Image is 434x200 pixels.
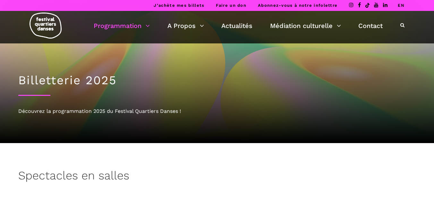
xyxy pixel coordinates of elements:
a: A Propos [167,20,204,31]
a: Actualités [221,20,252,31]
a: EN [398,3,404,8]
img: logo-fqd-med [30,13,62,39]
div: Découvrez la programmation 2025 du Festival Quartiers Danses ! [18,107,416,115]
a: Faire un don [216,3,246,8]
a: Abonnez-vous à notre infolettre [258,3,337,8]
a: Contact [358,20,383,31]
h3: Spectacles en salles [18,169,129,185]
a: J’achète mes billets [154,3,204,8]
a: Médiation culturelle [270,20,341,31]
a: Programmation [94,20,150,31]
h1: Billetterie 2025 [18,73,416,87]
